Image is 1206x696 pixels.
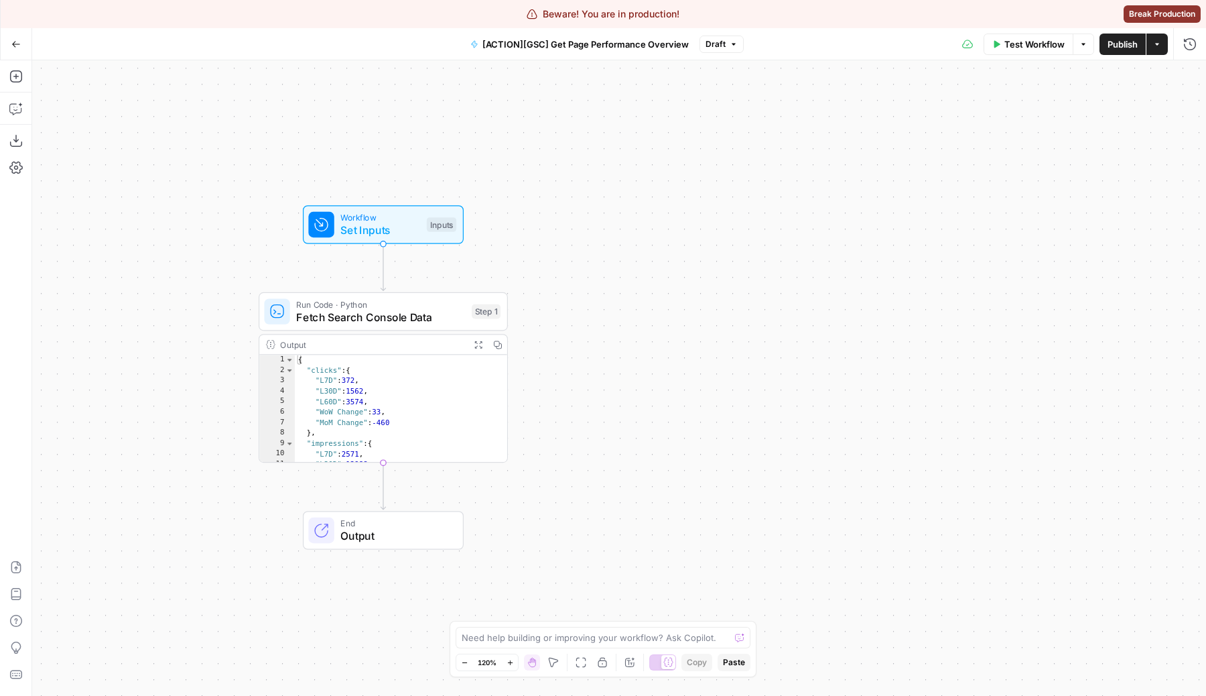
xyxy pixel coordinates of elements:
div: 10 [259,449,295,460]
div: EndOutput [259,511,508,550]
span: End [340,517,450,530]
div: Output [280,338,464,351]
button: [ACTION][GSC] Get Page Performance Overview [462,34,697,55]
div: 11 [259,459,295,470]
span: Toggle code folding, rows 9 through 15 [285,439,294,449]
div: 1 [259,355,295,365]
button: Copy [681,654,712,671]
span: Toggle code folding, rows 2 through 8 [285,365,294,376]
span: Copy [687,656,707,669]
span: Draft [706,38,726,50]
div: Step 1 [472,304,500,319]
button: Draft [699,36,744,53]
span: Toggle code folding, rows 1 through 30 [285,355,294,365]
span: Break Production [1129,8,1195,20]
span: Set Inputs [340,222,420,238]
span: Fetch Search Console Data [296,309,465,325]
span: Test Workflow [1004,38,1065,51]
span: Workflow [340,211,420,224]
span: Publish [1108,38,1138,51]
div: 9 [259,439,295,449]
g: Edge from start to step_1 [381,244,385,291]
div: 2 [259,365,295,376]
div: 7 [259,418,295,428]
div: 5 [259,397,295,408]
span: Output [340,528,450,544]
div: 8 [259,428,295,439]
div: WorkflowSet InputsInputs [259,205,508,244]
div: Beware! You are in production! [527,7,679,21]
g: Edge from step_1 to end [381,463,385,510]
div: 4 [259,386,295,397]
span: Run Code · Python [296,298,465,310]
button: Break Production [1124,5,1201,23]
span: [ACTION][GSC] Get Page Performance Overview [482,38,689,51]
span: 120% [478,657,496,668]
div: 6 [259,407,295,418]
button: Publish [1099,34,1146,55]
div: 3 [259,376,295,387]
div: Run Code · PythonFetch Search Console DataStep 1Output{ "clicks":{ "L7D":372, "L30D":1562, "L60D"... [259,292,508,463]
button: Test Workflow [984,34,1073,55]
span: Paste [723,656,745,669]
button: Paste [718,654,750,671]
div: Inputs [427,217,456,232]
